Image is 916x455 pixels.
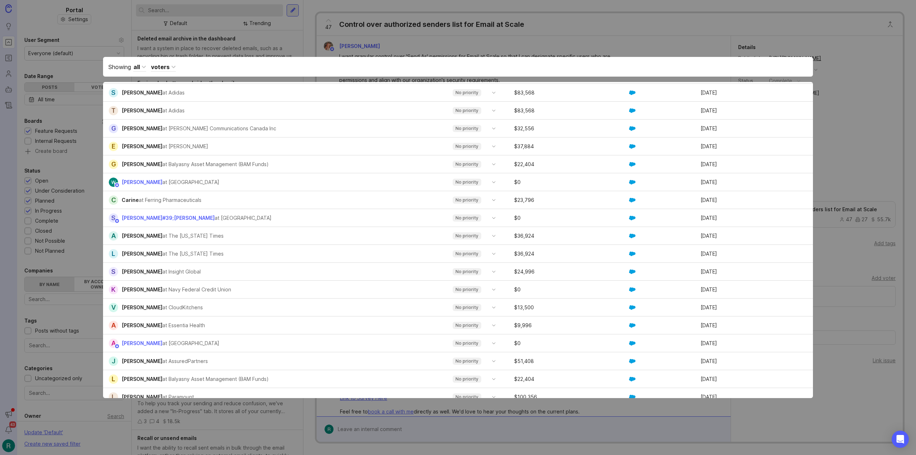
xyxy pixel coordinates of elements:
[488,126,500,131] svg: toggle icon
[109,267,206,276] a: S[PERSON_NAME]at Insight Global
[109,231,229,241] a: A[PERSON_NAME]at The [US_STATE] Times
[448,284,500,295] div: toggle menu
[629,304,635,311] img: GKxMRLiRsgdWqxrdBeWfGK5kaZ2alx1WifDSa2kSTsK6wyJURKhUuPoQRYzjholVGzT2A2owx2gHwZoyZHHCYJ8YNOAZj3DSg...
[448,302,500,313] div: toggle menu
[488,144,500,149] svg: toggle icon
[511,90,629,95] div: $ 83,568
[455,287,478,292] p: No priority
[448,355,500,367] div: toggle menu
[488,233,500,239] svg: toggle icon
[109,249,118,258] div: L
[455,358,478,364] p: No priority
[629,376,635,382] img: GKxMRLiRsgdWqxrdBeWfGK5kaZ2alx1WifDSa2kSTsK6wyJURKhUuPoQRYzjholVGzT2A2owx2gHwZoyZHHCYJ8YNOAZj3DSg...
[701,179,717,185] time: [DATE]
[109,392,200,402] a: L[PERSON_NAME]at Paramount
[701,161,717,167] time: [DATE]
[455,340,478,346] p: No priority
[162,160,269,168] div: at Balyasny Asset Management (BAM Funds)
[701,125,717,131] time: [DATE]
[629,358,635,364] img: GKxMRLiRsgdWqxrdBeWfGK5kaZ2alx1WifDSa2kSTsK6wyJURKhUuPoQRYzjholVGzT2A2owx2gHwZoyZHHCYJ8YNOAZj3DSg...
[701,322,717,328] time: [DATE]
[892,431,909,448] div: Open Intercom Messenger
[701,304,717,310] time: [DATE]
[701,286,717,292] time: [DATE]
[448,159,500,170] div: toggle menu
[448,391,500,403] div: toggle menu
[488,108,500,113] svg: toggle icon
[448,338,500,349] div: toggle menu
[629,286,635,293] img: GKxMRLiRsgdWqxrdBeWfGK5kaZ2alx1WifDSa2kSTsK6wyJURKhUuPoQRYzjholVGzT2A2owx2gHwZoyZHHCYJ8YNOAZj3DSg...
[448,105,500,116] div: toggle menu
[139,196,201,204] div: at Ferring Pharmaceuticals
[109,339,225,348] a: A[PERSON_NAME]at [GEOGRAPHIC_DATA]
[629,322,635,329] img: GKxMRLiRsgdWqxrdBeWfGK5kaZ2alx1WifDSa2kSTsK6wyJURKhUuPoQRYzjholVGzT2A2owx2gHwZoyZHHCYJ8YNOAZj3DSg...
[215,214,272,222] div: at [GEOGRAPHIC_DATA]
[162,393,194,401] div: at Paramount
[511,126,629,131] div: $ 32,556
[701,89,717,96] time: [DATE]
[701,143,717,149] time: [DATE]
[122,340,162,346] span: [PERSON_NAME]
[114,183,120,188] img: member badge
[162,321,205,329] div: at Essentia Health
[701,358,717,364] time: [DATE]
[488,269,500,275] svg: toggle icon
[114,344,120,349] img: member badge
[109,124,118,133] div: G
[109,160,274,169] a: G[PERSON_NAME]at Balyasny Asset Management (BAM Funds)
[455,144,478,149] p: No priority
[629,89,635,96] img: GKxMRLiRsgdWqxrdBeWfGK5kaZ2alx1WifDSa2kSTsK6wyJURKhUuPoQRYzjholVGzT2A2owx2gHwZoyZHHCYJ8YNOAZj3DSg...
[122,358,162,364] span: [PERSON_NAME]
[511,341,629,346] div: $ 0
[122,89,162,96] span: [PERSON_NAME]
[701,376,717,382] time: [DATE]
[109,285,118,294] div: K
[133,63,140,71] div: all
[455,269,478,275] p: No priority
[448,141,500,152] div: toggle menu
[448,87,500,98] div: toggle menu
[629,340,635,347] img: GKxMRLiRsgdWqxrdBeWfGK5kaZ2alx1WifDSa2kSTsK6wyJURKhUuPoQRYzjholVGzT2A2owx2gHwZoyZHHCYJ8YNOAZj3DSg...
[511,251,629,256] div: $ 36,924
[629,179,635,185] img: GKxMRLiRsgdWqxrdBeWfGK5kaZ2alx1WifDSa2kSTsK6wyJURKhUuPoQRYzjholVGzT2A2owx2gHwZoyZHHCYJ8YNOAZj3DSg...
[511,108,629,113] div: $ 83,568
[162,232,224,240] div: at The [US_STATE] Times
[455,179,478,185] p: No priority
[109,160,118,169] div: G
[109,142,118,151] div: E
[701,233,717,239] time: [DATE]
[122,233,162,239] span: [PERSON_NAME]
[455,233,478,239] p: No priority
[109,374,118,384] div: L
[448,176,500,188] div: toggle menu
[448,373,500,385] div: toggle menu
[488,251,500,257] svg: toggle icon
[511,287,629,292] div: $ 0
[701,268,717,275] time: [DATE]
[455,108,478,113] p: No priority
[162,89,185,97] div: at Adidas
[701,197,717,203] time: [DATE]
[701,394,717,400] time: [DATE]
[109,195,118,205] div: C
[109,321,211,330] a: A[PERSON_NAME]at Essentia Health
[488,90,500,96] svg: toggle icon
[511,198,629,203] div: $ 23,796
[109,213,277,223] a: S[PERSON_NAME]#39;[PERSON_NAME]at [GEOGRAPHIC_DATA]
[122,376,162,382] span: [PERSON_NAME]
[109,195,207,205] a: CCarineat Ferring Pharmaceuticals
[488,394,500,400] svg: toggle icon
[162,339,219,347] div: at [GEOGRAPHIC_DATA]
[701,107,717,113] time: [DATE]
[629,233,635,239] img: GKxMRLiRsgdWqxrdBeWfGK5kaZ2alx1WifDSa2kSTsK6wyJURKhUuPoQRYzjholVGzT2A2owx2gHwZoyZHHCYJ8YNOAZj3DSg...
[109,339,118,348] div: A
[488,323,500,328] svg: toggle icon
[455,161,478,167] p: No priority
[455,376,478,382] p: No priority
[109,88,190,97] a: S[PERSON_NAME]at Adidas
[108,62,808,71] div: Showing
[511,144,629,149] div: $ 37,884
[448,123,500,134] div: toggle menu
[511,395,629,400] div: $ 100,356
[109,392,118,402] div: L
